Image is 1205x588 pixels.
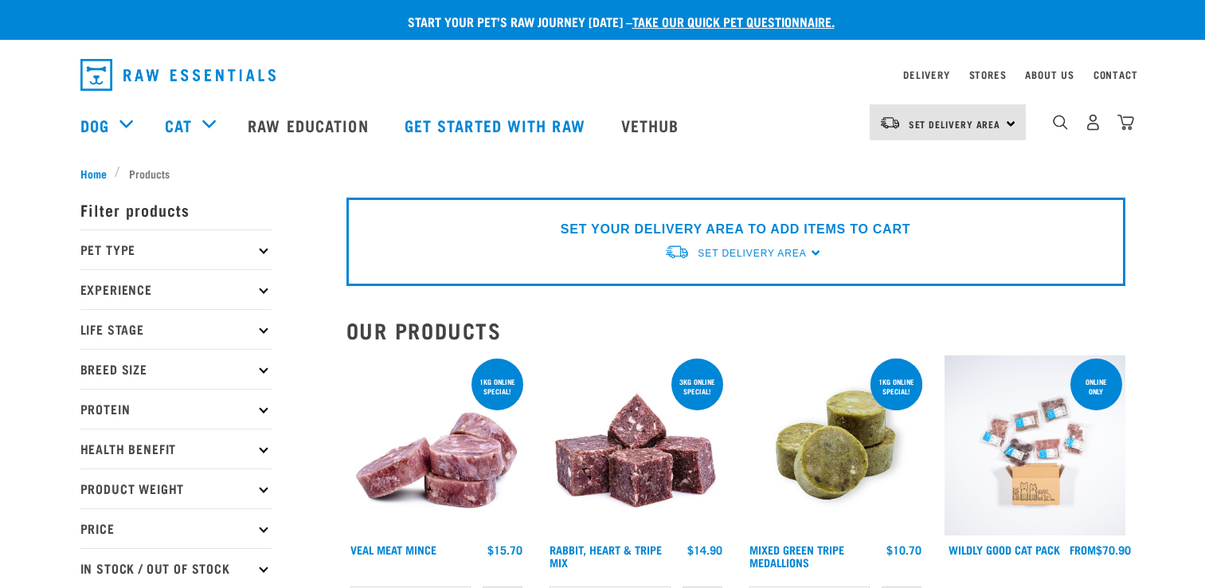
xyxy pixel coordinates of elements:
[80,468,272,508] p: Product Weight
[80,309,272,349] p: Life Stage
[1070,547,1096,552] span: FROM
[80,429,272,468] p: Health Benefit
[80,113,109,137] a: Dog
[80,349,272,389] p: Breed Size
[80,165,1125,182] nav: breadcrumbs
[1070,370,1122,403] div: ONLINE ONLY
[1093,72,1138,77] a: Contact
[80,190,272,229] p: Filter products
[671,370,723,403] div: 3kg online special!
[80,269,272,309] p: Experience
[80,548,272,588] p: In Stock / Out Of Stock
[350,547,436,552] a: Veal Meat Mince
[698,248,806,259] span: Set Delivery Area
[389,93,605,157] a: Get started with Raw
[1053,115,1068,130] img: home-icon-1@2x.png
[80,389,272,429] p: Protein
[1070,543,1131,556] div: $70.90
[80,165,107,182] span: Home
[346,318,1125,343] h2: Our Products
[879,116,901,130] img: van-moving.png
[945,355,1125,536] img: Cat 0 2sec
[1085,114,1101,131] img: user.png
[232,93,388,157] a: Raw Education
[471,370,523,403] div: 1kg online special!
[605,93,699,157] a: Vethub
[903,72,949,77] a: Delivery
[487,543,522,556] div: $15.70
[969,72,1007,77] a: Stores
[745,355,926,536] img: Mixed Green Tripe
[80,229,272,269] p: Pet Type
[80,508,272,548] p: Price
[687,543,722,556] div: $14.90
[80,165,115,182] a: Home
[949,547,1060,552] a: Wildly Good Cat Pack
[664,244,690,261] img: van-moving.png
[346,355,527,536] img: 1160 Veal Meat Mince Medallions 01
[632,18,835,25] a: take our quick pet questionnaire.
[886,543,921,556] div: $10.70
[1025,72,1074,77] a: About Us
[1117,114,1134,131] img: home-icon@2x.png
[909,121,1001,127] span: Set Delivery Area
[165,113,192,137] a: Cat
[80,59,276,91] img: Raw Essentials Logo
[68,53,1138,97] nav: dropdown navigation
[870,370,922,403] div: 1kg online special!
[749,547,844,565] a: Mixed Green Tripe Medallions
[546,355,726,536] img: 1175 Rabbit Heart Tripe Mix 01
[561,220,910,239] p: SET YOUR DELIVERY AREA TO ADD ITEMS TO CART
[550,547,662,565] a: Rabbit, Heart & Tripe Mix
